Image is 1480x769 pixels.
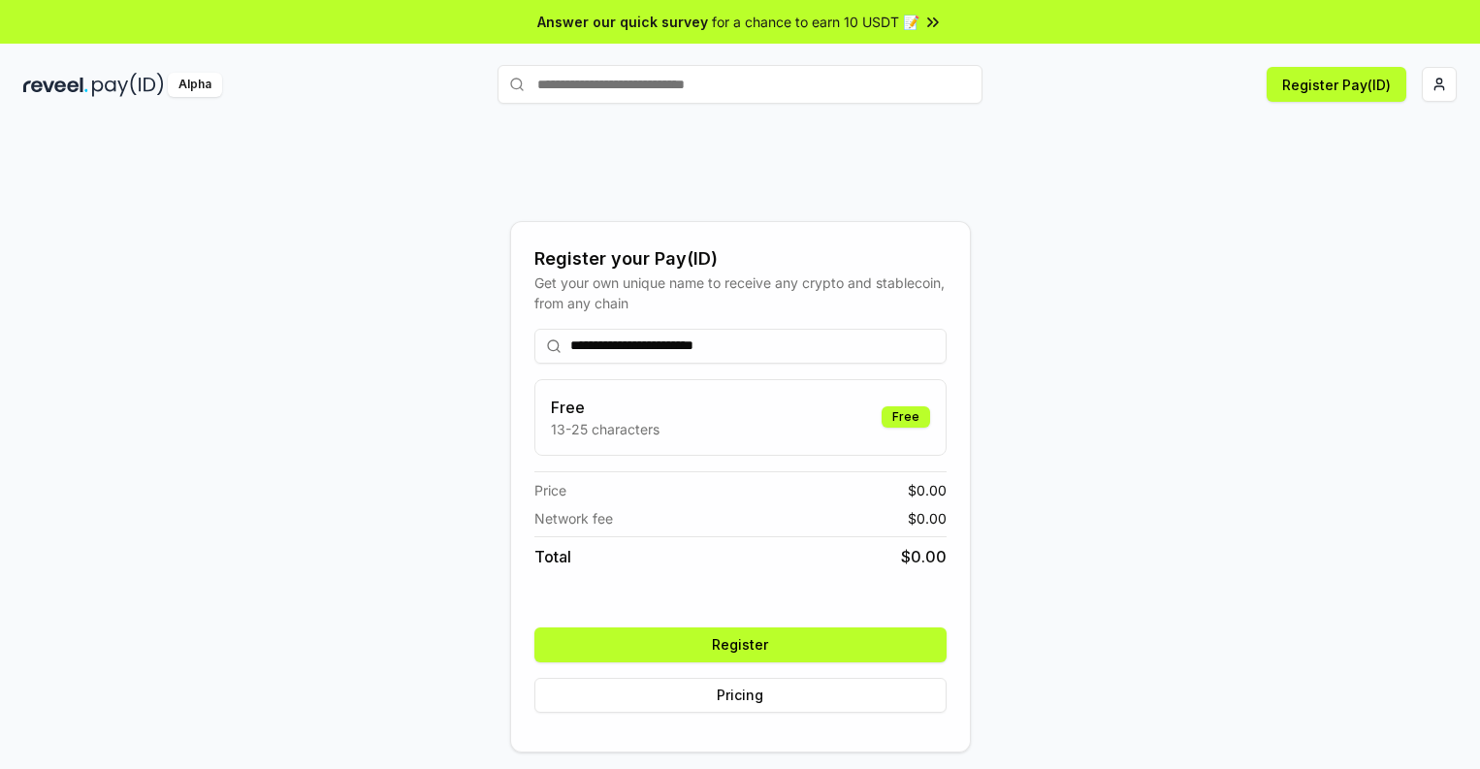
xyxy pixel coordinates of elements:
[92,73,164,97] img: pay_id
[168,73,222,97] div: Alpha
[23,73,88,97] img: reveel_dark
[908,480,947,500] span: $ 0.00
[1267,67,1406,102] button: Register Pay(ID)
[551,396,660,419] h3: Free
[712,12,919,32] span: for a chance to earn 10 USDT 📝
[551,419,660,439] p: 13-25 characters
[534,508,613,529] span: Network fee
[534,480,566,500] span: Price
[534,545,571,568] span: Total
[534,245,947,272] div: Register your Pay(ID)
[534,678,947,713] button: Pricing
[901,545,947,568] span: $ 0.00
[882,406,930,428] div: Free
[534,627,947,662] button: Register
[908,508,947,529] span: $ 0.00
[534,272,947,313] div: Get your own unique name to receive any crypto and stablecoin, from any chain
[537,12,708,32] span: Answer our quick survey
